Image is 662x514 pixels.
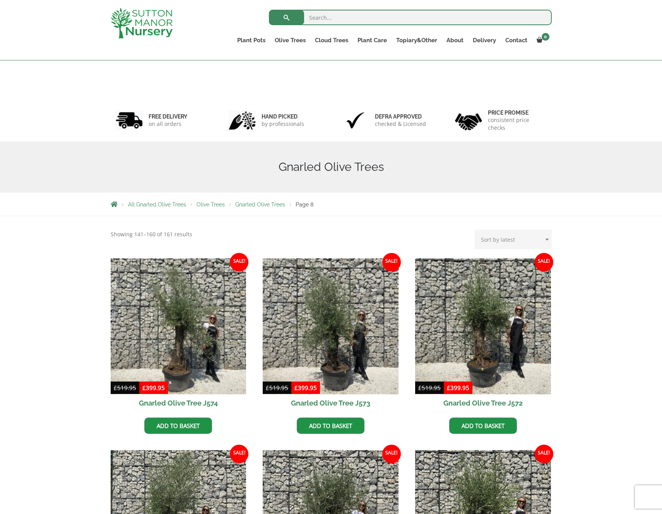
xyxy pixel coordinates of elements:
a: Sale! Gnarled Olive Tree J573 [263,258,399,412]
bdi: 399.95 [142,384,165,392]
a: Add to basket: “Gnarled Olive Tree J572” [449,418,517,434]
span: £ [294,384,298,392]
a: Cloud Trees [310,35,353,46]
select: Shop order [475,230,552,249]
p: by professionals [262,120,304,128]
img: 4.jpg [455,108,482,132]
span: Sale! [382,445,401,463]
h1: Gnarled Olive Trees [111,160,552,174]
a: All Gnarled Olive Trees [128,201,186,208]
span: £ [447,384,450,392]
h6: FREE DELIVERY [149,113,187,120]
bdi: 399.95 [447,384,469,392]
img: 2.jpg [229,110,256,130]
img: logo [111,8,173,38]
h6: Defra approved [375,113,426,120]
img: Gnarled Olive Tree J574 [111,258,246,394]
h6: Price promise [488,109,547,116]
a: Gnarled Olive Trees [235,201,285,208]
bdi: 519.95 [266,384,288,392]
p: checked & Licensed [375,120,426,128]
span: Sale! [230,253,248,272]
span: Sale! [230,445,248,463]
p: Showing 141–160 of 161 results [111,230,192,239]
span: £ [114,384,117,392]
bdi: 399.95 [294,384,317,392]
p: on all orders [149,120,187,128]
img: Gnarled Olive Tree J572 [415,258,551,394]
h2: Gnarled Olive Tree J572 [415,394,551,412]
a: Olive Trees [270,35,310,46]
a: Contact [501,35,532,46]
a: About [442,35,468,46]
a: Sale! Gnarled Olive Tree J574 [111,258,246,412]
a: Topiary&Other [392,35,442,46]
a: Add to basket: “Gnarled Olive Tree J574” [144,418,212,434]
a: Delivery [468,35,501,46]
a: Plant Care [353,35,392,46]
span: £ [418,384,422,392]
a: Plant Pots [233,35,270,46]
img: 3.jpg [342,110,369,130]
nav: Breadcrumbs [111,201,552,207]
span: 0 [542,33,549,41]
a: Olive Trees [197,201,225,208]
input: Search... [269,10,552,25]
a: 0 [532,35,552,46]
img: 1.jpg [116,110,143,130]
span: £ [142,384,146,392]
h2: Gnarled Olive Tree J574 [111,394,246,412]
span: Sale! [535,253,553,272]
img: Gnarled Olive Tree J573 [263,258,399,394]
span: Sale! [382,253,401,272]
a: Sale! Gnarled Olive Tree J572 [415,258,551,412]
span: £ [266,384,269,392]
h6: hand picked [262,113,304,120]
span: Sale! [535,445,553,463]
bdi: 519.95 [114,384,136,392]
p: consistent price checks [488,116,547,132]
h2: Gnarled Olive Tree J573 [263,394,399,412]
span: Page 8 [296,201,313,208]
a: Add to basket: “Gnarled Olive Tree J573” [297,418,364,434]
bdi: 519.95 [418,384,441,392]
